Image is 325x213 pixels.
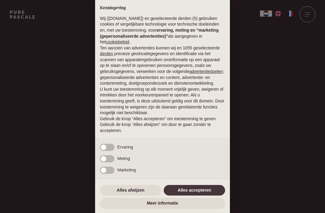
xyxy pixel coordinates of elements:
[100,116,225,134] p: Gebruik de knop “Alles accepteren” om toestemming te geven. Gebruik de knop “Alles afwijzen” om d...
[100,185,161,196] button: Alles afwijzen
[100,86,225,116] p: U kunt uw toestemming op elk moment vrijelijk geven, weigeren of intrekken door het voorkeurenpan...
[100,57,220,68] em: informatie op een apparaat op te slaan en/of te openen
[100,198,225,209] button: Meer informatie
[100,28,218,39] strong: ervaring, meting en “marketing (gepersonaliseerde advertenties)”
[164,185,225,196] button: Alles accepteren
[117,168,136,172] span: Marketing
[117,145,133,149] span: Ervaring
[117,156,130,161] span: Meting
[100,51,210,62] em: precieze geolocatiegegevens en identificatie via het scannen van apparaten
[100,5,225,11] h2: Kennisgeving
[100,45,225,86] p: Ten aanzien van advertenties kunnen wij en 1055 geselecteerde gebruiken om en persoonsgegevens, z...
[106,39,129,44] a: cookiebeleid
[189,69,223,75] button: advertentiedoelen
[100,51,113,57] button: derden
[100,16,225,45] p: Wij ([DOMAIN_NAME]) en geselecteerde derden (5) gebruiken cookies of vergelijkbare technologie vo...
